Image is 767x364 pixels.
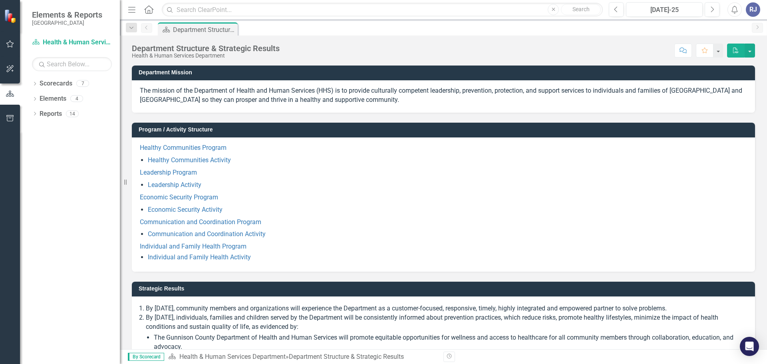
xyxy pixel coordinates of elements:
div: Open Intercom Messenger [740,337,759,356]
p: The mission of the Department of Health and Human Services (HHS) is to provide culturally compete... [140,86,747,105]
a: Elements [40,94,66,103]
a: Leadership Program [140,169,197,176]
a: Healthy Communities Program [140,144,227,151]
li: By [DATE], community members and organizations will experience the Department as a customer-focus... [146,304,747,313]
a: Communication and Coordination Program [140,218,261,226]
small: [GEOGRAPHIC_DATA] [32,20,102,26]
a: Individual and Family Health Program [140,243,246,250]
a: Communication and Coordination Activity [148,230,266,238]
button: [DATE]-25 [626,2,703,17]
a: Individual and Family Health Activity [148,253,251,261]
li: The Gunnison County Department of Health and Human Services will promote equitable opportunities ... [154,333,747,352]
div: Health & Human Services Department [132,53,280,59]
li: By [DATE], individuals, families and children served by the Department will be consistently infor... [146,313,747,351]
a: Scorecards [40,79,72,88]
div: [DATE]-25 [629,5,700,15]
button: Search [561,4,601,15]
h3: Strategic Results [139,286,751,292]
input: Search Below... [32,57,112,71]
input: Search ClearPoint... [162,3,603,17]
span: Search [572,6,590,12]
h3: Department Mission [139,70,751,76]
a: Reports [40,109,62,119]
img: ClearPoint Strategy [4,9,18,23]
a: Leadership Activity [148,181,201,189]
div: Department Structure & Strategic Results [173,25,236,35]
a: Health & Human Services Department [32,38,112,47]
div: 7 [76,80,89,87]
span: By Scorecard [128,353,164,361]
div: Department Structure & Strategic Results [289,353,404,360]
div: » [168,352,437,362]
button: RJ [746,2,760,17]
div: 14 [66,110,79,117]
a: Healthy Communities Activity [148,156,231,164]
div: Department Structure & Strategic Results [132,44,280,53]
a: Economic Security Activity [148,206,223,213]
a: Health & Human Services Department [179,353,286,360]
a: Economic Security Program [140,193,218,201]
span: Elements & Reports [32,10,102,20]
h3: Program / Activity Structure [139,127,751,133]
div: 4 [70,95,83,102]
